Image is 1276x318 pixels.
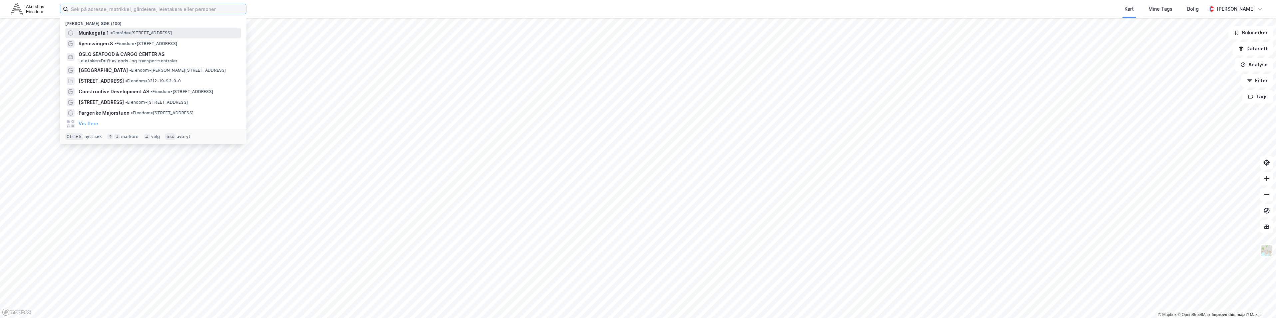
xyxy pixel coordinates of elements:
[1187,5,1199,13] div: Bolig
[110,30,112,35] span: •
[1241,74,1273,87] button: Filter
[129,68,131,73] span: •
[1242,90,1273,103] button: Tags
[1235,58,1273,71] button: Analyse
[65,133,83,140] div: Ctrl + k
[1158,312,1176,317] a: Mapbox
[79,29,109,37] span: Munkegata 1
[11,3,44,15] img: akershus-eiendom-logo.9091f326c980b4bce74ccdd9f866810c.svg
[110,30,172,36] span: Område • [STREET_ADDRESS]
[79,88,149,96] span: Constructive Development AS
[125,100,127,105] span: •
[125,78,181,84] span: Eiendom • 3312-19-93-0-0
[85,134,102,139] div: nytt søk
[115,41,177,46] span: Eiendom • [STREET_ADDRESS]
[1243,286,1276,318] div: Kontrollprogram for chat
[177,134,190,139] div: avbryt
[165,133,175,140] div: esc
[60,16,246,28] div: [PERSON_NAME] søk (100)
[131,110,193,116] span: Eiendom • [STREET_ADDRESS]
[151,89,213,94] span: Eiendom • [STREET_ADDRESS]
[125,78,127,83] span: •
[79,66,128,74] span: [GEOGRAPHIC_DATA]
[79,50,238,58] span: OSLO SEAFOOD & CARGO CENTER AS
[1212,312,1245,317] a: Improve this map
[79,109,130,117] span: Fargerike Majorstuen
[151,89,153,94] span: •
[1260,244,1273,257] img: Z
[2,308,31,316] a: Mapbox homepage
[79,77,124,85] span: [STREET_ADDRESS]
[79,98,124,106] span: [STREET_ADDRESS]
[79,120,98,128] button: Vis flere
[1228,26,1273,39] button: Bokmerker
[1178,312,1210,317] a: OpenStreetMap
[121,134,139,139] div: markere
[151,134,160,139] div: velg
[1148,5,1172,13] div: Mine Tags
[79,40,113,48] span: Ryensvingen 8
[1233,42,1273,55] button: Datasett
[125,100,188,105] span: Eiendom • [STREET_ADDRESS]
[1217,5,1255,13] div: [PERSON_NAME]
[131,110,133,115] span: •
[129,68,226,73] span: Eiendom • [PERSON_NAME][STREET_ADDRESS]
[1124,5,1134,13] div: Kart
[79,58,177,64] span: Leietaker • Drift av gods- og transportsentraler
[115,41,117,46] span: •
[1243,286,1276,318] iframe: Chat Widget
[68,4,246,14] input: Søk på adresse, matrikkel, gårdeiere, leietakere eller personer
